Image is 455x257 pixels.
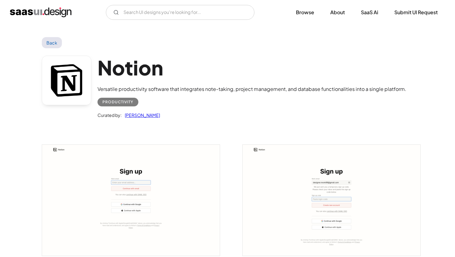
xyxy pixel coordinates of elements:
[243,145,420,256] img: 642268fe158ee025ca6d1a5a_Notion%20-%20Confirmation%20Code%20Screen.png
[97,111,122,119] div: Curated by:
[122,111,160,119] a: [PERSON_NAME]
[106,5,254,20] input: Search UI designs you're looking for...
[323,6,352,19] a: About
[42,145,220,256] a: open lightbox
[106,5,254,20] form: Email Form
[10,7,71,17] a: home
[288,6,322,19] a: Browse
[42,37,62,48] a: Back
[243,145,420,256] a: open lightbox
[97,56,406,79] h1: Notion
[42,145,220,256] img: 642268ecbac8187ba903f084_Notion%20-%20Sign%20Up%20Screen.png
[97,85,406,93] div: Versatile productivity software that integrates note-taking, project management, and database fun...
[387,6,445,19] a: Submit UI Request
[353,6,386,19] a: SaaS Ai
[102,98,133,106] div: Productivity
